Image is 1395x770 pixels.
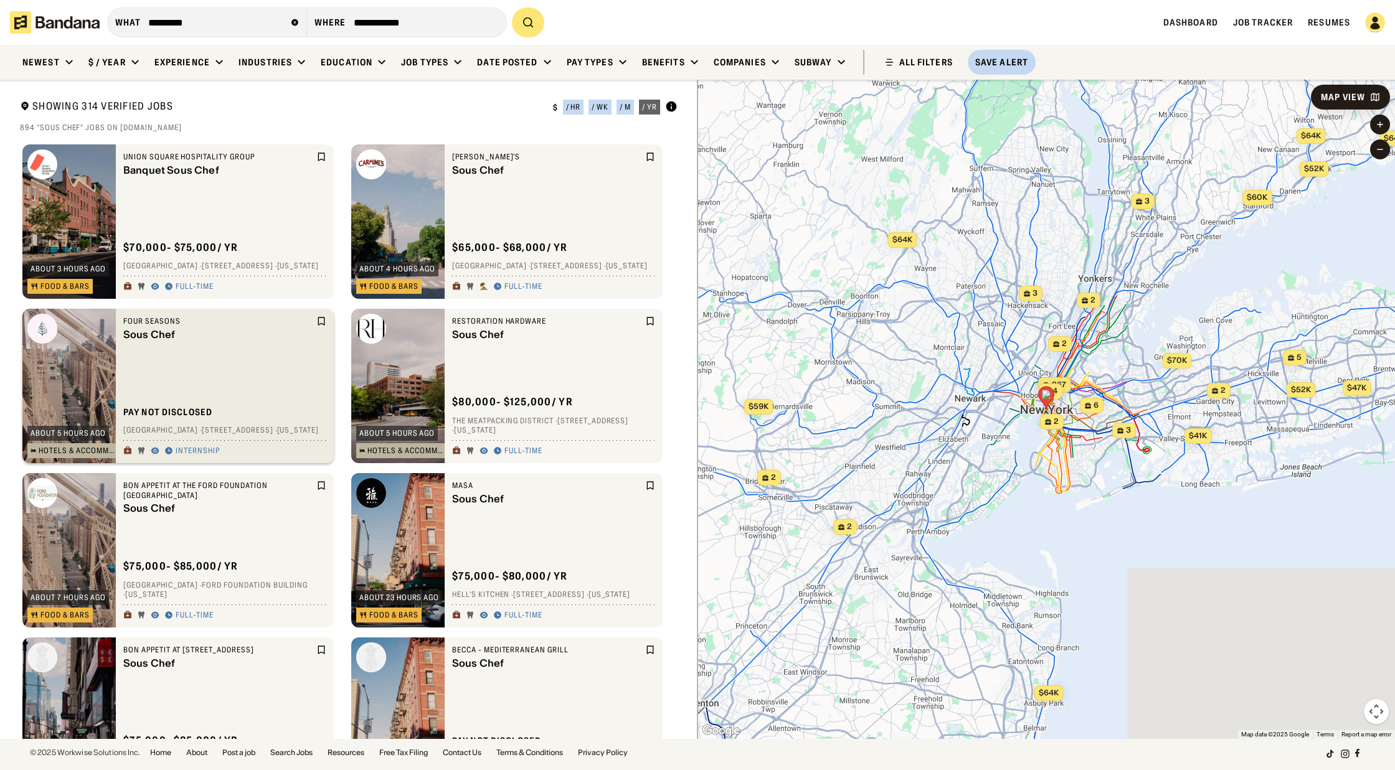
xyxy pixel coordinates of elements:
[401,57,448,68] div: Job Types
[369,611,418,619] div: Food & Bars
[749,401,768,411] span: $59k
[1304,164,1324,173] span: $52k
[1233,17,1293,28] a: Job Tracker
[1364,699,1389,724] button: Map camera controls
[1308,17,1350,28] a: Resumes
[31,430,106,437] div: about 5 hours ago
[1039,688,1059,697] span: $64k
[504,611,542,621] div: Full-time
[452,657,643,669] div: Sous Chef
[504,446,542,456] div: Full-time
[1126,425,1131,436] span: 3
[123,261,326,271] div: [GEOGRAPHIC_DATA] · [STREET_ADDRESS] · [US_STATE]
[123,560,239,573] div: $ 75,000 - $85,000 / yr
[578,749,628,756] a: Privacy Policy
[22,57,60,68] div: Newest
[356,642,386,672] img: Becca - Mediterranean Grill logo
[1090,295,1095,306] span: 2
[1189,431,1207,440] span: $41k
[477,57,537,68] div: Date Posted
[620,103,631,111] div: / m
[20,139,678,739] div: grid
[452,736,541,747] div: Pay not disclosed
[1052,380,1066,390] span: 267
[356,478,386,508] img: Masa logo
[367,447,447,454] div: Hotels & Accommodation
[314,17,346,28] div: Where
[239,57,292,68] div: Industries
[27,478,57,508] img: Bon Appetit at the Ford Foundation NYC logo
[369,283,418,290] div: Food & Bars
[27,642,57,672] img: Bon Appetit at 350 5th Avenue LinkedIn logo
[123,734,239,747] div: $ 75,000 - $85,000 / yr
[452,590,655,600] div: Hell's Kitchen · [STREET_ADDRESS] · [US_STATE]
[359,594,439,601] div: about 23 hours ago
[123,580,326,599] div: [GEOGRAPHIC_DATA] · Ford Foundation Building · [US_STATE]
[892,235,912,244] span: $64k
[30,749,140,756] div: © 2025 Workwise Solutions Inc.
[452,481,643,491] div: Masa
[1145,196,1150,207] span: 3
[270,749,313,756] a: Search Jobs
[452,395,573,408] div: $ 80,000 - $125,000 / yr
[452,261,655,271] div: [GEOGRAPHIC_DATA] · [STREET_ADDRESS] · [US_STATE]
[701,723,742,739] img: Google
[452,493,643,505] div: Sous Chef
[1341,731,1391,738] a: Report a map error
[452,316,643,326] div: Restoration Hardware
[642,57,685,68] div: Benefits
[20,100,543,115] div: Showing 314 Verified Jobs
[1163,17,1218,28] span: Dashboard
[496,749,563,756] a: Terms & Conditions
[10,11,100,34] img: Bandana logotype
[186,749,207,756] a: About
[379,749,428,756] a: Free Tax Filing
[567,57,613,68] div: Pay Types
[27,149,57,179] img: Union Square Hospitality Group logo
[123,407,212,418] div: Pay not disclosed
[123,645,314,655] div: Bon Appetit at [STREET_ADDRESS]
[123,164,314,176] div: Banquet Sous Chef
[701,723,742,739] a: Open this area in Google Maps (opens a new window)
[154,57,210,68] div: Experience
[452,164,643,176] div: Sous Chef
[222,749,255,756] a: Post a job
[771,472,776,483] span: 2
[123,152,314,162] div: Union Square Hospitality Group
[1247,192,1267,202] span: $60k
[443,749,481,756] a: Contact Us
[1094,400,1099,411] span: 6
[714,57,766,68] div: Companies
[176,282,214,292] div: Full-time
[1241,731,1309,738] span: Map data ©2025 Google
[123,316,314,326] div: Four Seasons
[592,103,608,111] div: / wk
[328,749,364,756] a: Resources
[452,152,643,162] div: [PERSON_NAME]'s
[452,570,568,583] div: $ 75,000 - $80,000 / yr
[975,57,1028,68] div: Save Alert
[452,241,568,254] div: $ 65,000 - $68,000 / yr
[176,446,220,456] div: Internship
[88,57,126,68] div: $ / year
[20,123,678,133] div: 894 "Sous Chef" jobs on [DOMAIN_NAME]
[1317,731,1334,738] a: Terms (opens in new tab)
[1321,93,1365,101] div: Map View
[1291,385,1311,394] span: $52k
[123,241,239,254] div: $ 70,000 - $75,000 / yr
[566,103,581,111] div: / hr
[123,329,314,340] div: Sous Chef
[1167,355,1187,365] span: $70k
[642,103,657,111] div: / yr
[31,594,106,601] div: about 7 hours ago
[123,481,314,500] div: Bon Appetit at the Ford Foundation [GEOGRAPHIC_DATA]
[1054,416,1059,427] span: 2
[115,17,141,28] div: what
[356,314,386,344] img: Restoration Hardware logo
[452,645,643,655] div: Becca - Mediterranean Grill
[795,57,832,68] div: Subway
[356,149,386,179] img: Carmine's logo
[31,265,106,273] div: about 3 hours ago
